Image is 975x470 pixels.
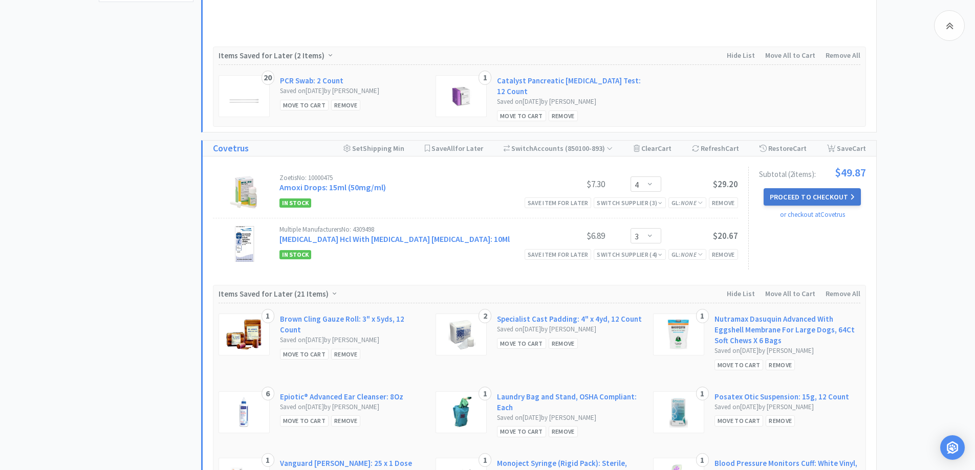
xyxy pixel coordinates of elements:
[219,51,327,60] span: Items Saved for Later ( )
[765,289,815,298] span: Move All to Cart
[713,178,738,190] span: $29.20
[280,335,426,346] div: Saved on [DATE] by [PERSON_NAME]
[709,197,738,208] div: Remove
[667,319,690,350] img: 7dbcece4bb724a9d8b6029f83a6bdbd8_350664.png
[835,167,866,178] span: $49.87
[479,453,491,467] div: 1
[528,178,605,190] div: $7.30
[793,144,807,153] span: Cart
[780,210,845,219] a: or checkout at Covetrus
[634,141,671,156] div: Clear
[280,75,343,86] a: PCR Swab: 2 Count
[235,226,254,262] img: 20d39f525c074982902583f9d9ea3f76_255443.png
[497,75,643,97] a: Catalyst Pancreatic [MEDICAL_DATA] Test: 12 Count
[279,182,386,192] a: Amoxi Drops: 15ml (50mg/ml)
[696,453,709,467] div: 1
[497,426,546,437] div: Move to Cart
[447,144,455,153] span: All
[504,141,613,156] div: Accounts
[280,86,426,97] div: Saved on [DATE] by [PERSON_NAME]
[280,391,403,402] a: Epiotic® Advanced Ear Cleanser: 8Oz
[714,415,764,426] div: Move to Cart
[597,198,662,208] div: Switch Supplier ( 3 )
[671,251,703,258] span: GL:
[766,415,795,426] div: Remove
[681,199,697,207] i: None
[280,314,426,335] a: Brown Cling Gauze Roll: 3" x 5yds, 12 Count
[279,234,510,244] a: [MEDICAL_DATA] Hcl With [MEDICAL_DATA] [MEDICAL_DATA]: 10Ml
[549,426,578,437] div: Remove
[262,309,274,323] div: 1
[727,51,755,60] span: Hide List
[525,197,592,208] div: Save item for later
[497,324,643,335] div: Saved on [DATE] by [PERSON_NAME]
[497,314,642,324] a: Specialist Cast Padding: 4" x 4yd, 12 Count
[826,51,860,60] span: Remove All
[229,81,259,111] img: e96cc45b35374bc3a153767bb801466a_175340.png
[765,51,815,60] span: Move All to Cart
[696,309,709,323] div: 1
[597,250,662,259] div: Switch Supplier ( 4 )
[262,453,274,467] div: 1
[497,110,546,121] div: Move to Cart
[564,144,613,153] span: ( 850100-893 )
[280,402,426,413] div: Saved on [DATE] by [PERSON_NAME]
[213,141,249,156] a: Covetrus
[725,144,739,153] span: Cart
[497,338,546,349] div: Move to Cart
[331,100,360,110] div: Remove
[671,199,703,207] span: GL:
[696,387,709,401] div: 1
[497,97,643,107] div: Saved on [DATE] by [PERSON_NAME]
[528,230,605,242] div: $6.89
[852,144,866,153] span: Cart
[227,174,263,210] img: 0756d350e73b4e3f9f959345f50b0a20_166654.png
[280,415,329,426] div: Move to Cart
[431,144,483,153] span: Save for Later
[479,309,491,323] div: 2
[714,360,764,370] div: Move to Cart
[343,141,404,156] div: Shipping Min
[479,71,491,85] div: 1
[279,226,528,233] div: Multiple Manufacturers No: 4309498
[525,249,592,260] div: Save item for later
[445,319,478,350] img: 54a169df3e49466a9443b79962157102_28241.png
[297,289,326,299] span: 21 Items
[760,141,807,156] div: Restore
[239,397,249,428] img: c615ed8649e84d0783b9100e261bbfba_31130.png
[766,360,795,370] div: Remove
[497,391,643,413] a: Laundry Bag and Stand, OSHA Compliant: Each
[262,387,274,401] div: 6
[511,144,533,153] span: Switch
[549,110,578,121] div: Remove
[709,249,738,260] div: Remove
[280,349,329,360] div: Move to Cart
[714,391,849,402] a: Posatex Otic Suspension: 15g, 12 Count
[451,397,471,428] img: 757e2767a85741fca4bdd2367e3f0708_38436.png
[658,144,671,153] span: Cart
[479,387,491,401] div: 1
[940,435,965,460] div: Open Intercom Messenger
[280,100,329,110] div: Move to Cart
[714,402,860,413] div: Saved on [DATE] by [PERSON_NAME]
[714,314,860,346] a: Nutramax Dasuquin Advanced With Eggshell Membrane For Large Dogs, 64Ct Soft Chews X 6 Bags
[352,144,363,153] span: Set
[681,251,697,258] i: None
[280,458,412,468] a: Vanguard [PERSON_NAME]: 25 x 1 Dose
[713,230,738,241] span: $20.67
[226,319,262,350] img: 5cff1d8f838e445486462169860d3e9c_25831.png
[279,174,528,181] div: Zoetis No: 10000475
[297,51,322,60] span: 2 Items
[446,81,476,111] img: 483bac7965e64df1b8a05887fb6e52e5_742078.jpeg
[497,413,643,423] div: Saved on [DATE] by [PERSON_NAME]
[759,167,866,178] div: Subtotal ( 2 item s ):
[262,71,274,85] div: 20
[279,198,311,208] span: In Stock
[714,346,860,356] div: Saved on [DATE] by [PERSON_NAME]
[549,338,578,349] div: Remove
[692,141,739,156] div: Refresh
[669,397,688,428] img: 4a0d7806313441a481db868971a6dba7_33494.png
[764,188,861,206] button: Proceed to Checkout
[331,415,360,426] div: Remove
